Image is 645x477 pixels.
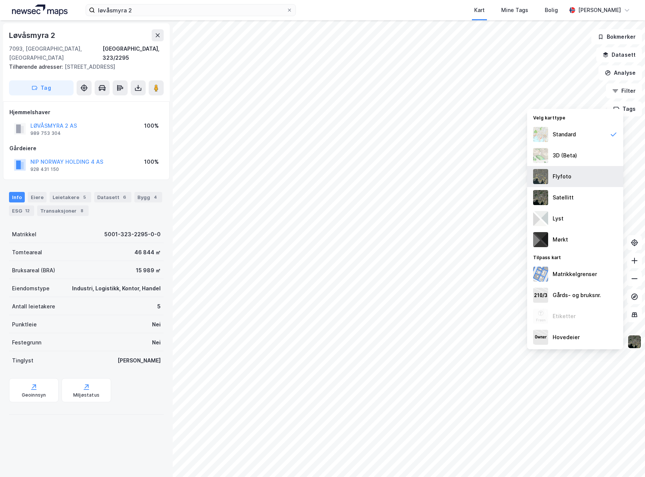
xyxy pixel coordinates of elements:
img: Z [533,148,548,163]
iframe: Chat Widget [607,441,645,477]
div: [GEOGRAPHIC_DATA], 323/2295 [102,44,164,62]
div: Flyfoto [553,172,571,181]
div: Punktleie [12,320,37,329]
span: Tilhørende adresser: [9,63,65,70]
input: Søk på adresse, matrikkel, gårdeiere, leietakere eller personer [95,5,286,16]
div: Bygg [134,192,162,202]
div: Løvåsmyra 2 [9,29,57,41]
div: 8 [78,207,86,214]
div: 3D (Beta) [553,151,577,160]
img: nCdM7BzjoCAAAAAElFTkSuQmCC [533,232,548,247]
div: Festegrunn [12,338,41,347]
div: 4 [152,193,159,201]
img: 9k= [627,335,642,349]
img: cadastreBorders.cfe08de4b5ddd52a10de.jpeg [533,267,548,282]
img: Z [533,127,548,142]
div: Matrikkel [12,230,36,239]
button: Bokmerker [591,29,642,44]
img: Z [533,309,548,324]
div: 5 [81,193,88,201]
div: Miljøstatus [73,392,99,398]
img: cadastreKeys.547ab17ec502f5a4ef2b.jpeg [533,288,548,303]
div: Gårdeiere [9,144,163,153]
div: Tomteareal [12,248,42,257]
div: 100% [144,157,159,166]
div: Etiketter [553,312,576,321]
div: Lyst [553,214,564,223]
button: Analyse [598,65,642,80]
div: 6 [121,193,128,201]
button: Tag [9,80,74,95]
img: majorOwner.b5e170eddb5c04bfeeff.jpeg [533,330,548,345]
img: Z [533,169,548,184]
div: 5 [157,302,161,311]
div: 989 753 304 [30,130,61,136]
div: Tinglyst [12,356,33,365]
div: Gårds- og bruksnr. [553,291,601,300]
img: 9k= [533,190,548,205]
div: Transaksjoner [37,205,89,216]
div: 46 844 ㎡ [134,248,161,257]
div: Satellitt [553,193,574,202]
div: Datasett [94,192,131,202]
div: Velg karttype [527,110,623,124]
div: Bolig [545,6,558,15]
div: Hjemmelshaver [9,108,163,117]
div: Mørkt [553,235,568,244]
div: [STREET_ADDRESS] [9,62,158,71]
div: 100% [144,121,159,130]
div: Mine Tags [501,6,528,15]
div: ESG [9,205,34,216]
div: Kart [474,6,485,15]
div: 12 [24,207,31,214]
div: [PERSON_NAME] [578,6,621,15]
img: logo.a4113a55bc3d86da70a041830d287a7e.svg [12,5,68,16]
div: Eiere [28,192,47,202]
div: 5001-323-2295-0-0 [104,230,161,239]
div: Tilpass kart [527,250,623,264]
div: Antall leietakere [12,302,55,311]
button: Datasett [596,47,642,62]
img: luj3wr1y2y3+OchiMxRmMxRlscgabnMEmZ7DJGWxyBpucwSZnsMkZbHIGm5zBJmewyRlscgabnMEmZ7DJGWxyBpucwSZnsMkZ... [533,211,548,226]
div: Leietakere [50,192,91,202]
div: Standard [553,130,576,139]
div: Geoinnsyn [22,392,46,398]
div: Nei [152,338,161,347]
div: 928 431 150 [30,166,59,172]
div: Industri, Logistikk, Kontor, Handel [72,284,161,293]
div: 7093, [GEOGRAPHIC_DATA], [GEOGRAPHIC_DATA] [9,44,102,62]
div: Nei [152,320,161,329]
button: Filter [606,83,642,98]
div: Hovedeier [553,333,580,342]
button: Tags [607,101,642,116]
div: Info [9,192,25,202]
div: Matrikkelgrenser [553,270,597,279]
div: Bruksareal (BRA) [12,266,55,275]
div: [PERSON_NAME] [118,356,161,365]
div: Eiendomstype [12,284,50,293]
div: 15 989 ㎡ [136,266,161,275]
